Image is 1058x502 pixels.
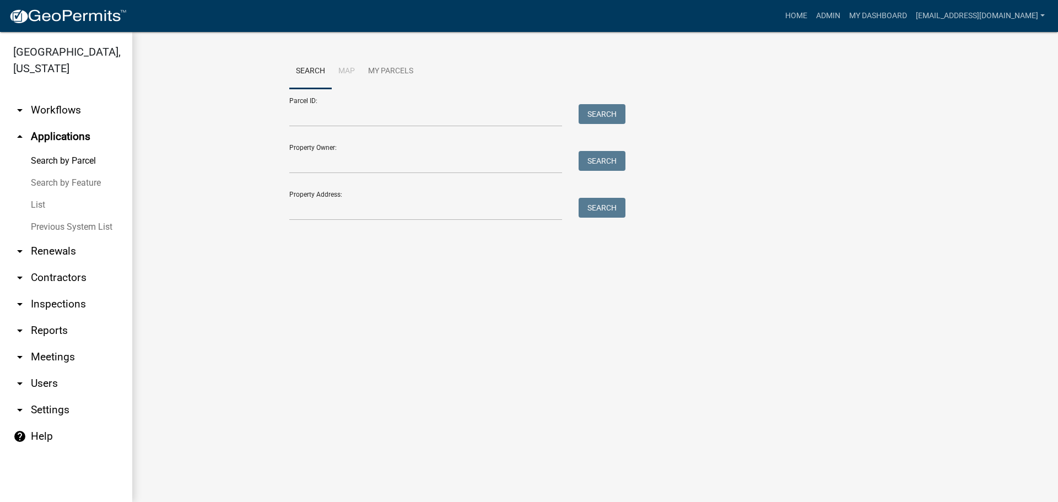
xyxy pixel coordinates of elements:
[13,350,26,364] i: arrow_drop_down
[13,430,26,443] i: help
[579,198,625,218] button: Search
[361,54,420,89] a: My Parcels
[845,6,911,26] a: My Dashboard
[911,6,1049,26] a: [EMAIL_ADDRESS][DOMAIN_NAME]
[13,271,26,284] i: arrow_drop_down
[13,104,26,117] i: arrow_drop_down
[13,245,26,258] i: arrow_drop_down
[781,6,812,26] a: Home
[13,377,26,390] i: arrow_drop_down
[13,324,26,337] i: arrow_drop_down
[579,104,625,124] button: Search
[13,130,26,143] i: arrow_drop_up
[289,54,332,89] a: Search
[579,151,625,171] button: Search
[812,6,845,26] a: Admin
[13,403,26,417] i: arrow_drop_down
[13,298,26,311] i: arrow_drop_down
